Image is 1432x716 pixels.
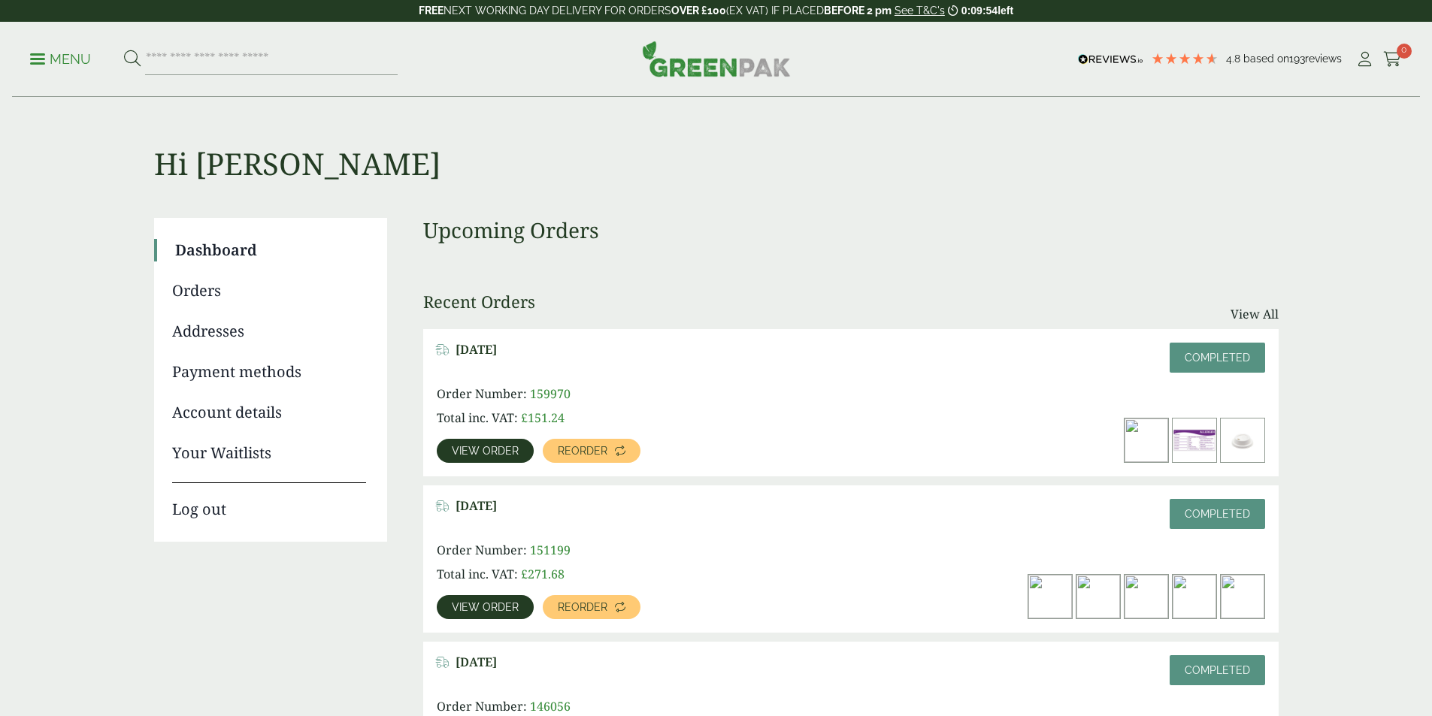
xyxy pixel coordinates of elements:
a: Addresses [172,320,366,343]
div: 4.8 Stars [1151,52,1219,65]
a: 0 [1383,48,1402,71]
bdi: 271.68 [521,566,565,582]
span: Total inc. VAT: [437,409,518,426]
span: Order Number: [437,698,527,714]
span: Total inc. VAT: [437,566,518,582]
a: Your Waitlists [172,442,366,464]
img: REVIEWS.io [1078,54,1143,65]
span: 0:09:54 [961,5,998,17]
span: £ [521,566,528,582]
span: Reorder [558,446,607,456]
img: IMG_5665-300x200.jpg [1028,575,1072,618]
span: left [998,5,1013,17]
i: Cart [1383,52,1402,67]
span: Completed [1185,508,1250,520]
a: Reorder [543,439,640,463]
img: 2530108A-Allergen-Storage-Label-2inch-x-4inch-1-300x300.jpg [1173,418,1216,462]
span: [DATE] [456,343,497,357]
img: IMG_5642-300x200.jpg [1076,575,1120,618]
a: Dashboard [175,239,366,261]
span: Order Number: [437,385,527,402]
bdi: 151.24 [521,409,565,426]
span: View order [452,446,519,456]
span: 151199 [530,542,571,558]
img: 10-Kraft-Hotdog-Tray-Large-300x200.jpg [1125,575,1168,618]
p: Menu [30,50,91,68]
img: 8oz_black_a-300x200.jpg [1125,418,1168,462]
span: [DATE] [456,499,497,513]
span: Order Number: [437,542,527,558]
span: [DATE] [456,655,497,669]
span: 146056 [530,698,571,714]
a: Orders [172,279,366,302]
a: Menu [30,50,91,65]
a: View order [437,595,534,619]
strong: FREE [419,5,444,17]
h3: Recent Orders [423,292,535,311]
span: £ [521,409,528,426]
span: 0 [1397,44,1412,59]
i: My Account [1355,52,1374,67]
span: View order [452,602,519,612]
a: See T&C's [895,5,945,17]
a: Log out [172,482,366,521]
img: dsc_0111a_1_3-300x449.jpg [1221,575,1264,618]
a: Account details [172,401,366,424]
img: 10100.06-High-300x300.jpg [1173,575,1216,618]
span: Based on [1243,53,1289,65]
span: Completed [1185,352,1250,364]
span: 159970 [530,385,571,402]
a: Payment methods [172,361,366,383]
img: 5330025-Bagasse-Sip-Lid-fits-8oz-300x200.jpg [1221,418,1264,462]
strong: BEFORE 2 pm [824,5,892,17]
span: 193 [1289,53,1305,65]
h3: Upcoming Orders [423,218,1279,243]
span: 4.8 [1226,53,1243,65]
span: Completed [1185,664,1250,676]
a: Reorder [543,595,640,619]
span: Reorder [558,602,607,612]
a: View All [1231,305,1279,323]
strong: OVER £100 [671,5,726,17]
a: View order [437,439,534,463]
span: reviews [1305,53,1342,65]
h1: Hi [PERSON_NAME] [154,98,1279,182]
img: GreenPak Supplies [642,41,791,77]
